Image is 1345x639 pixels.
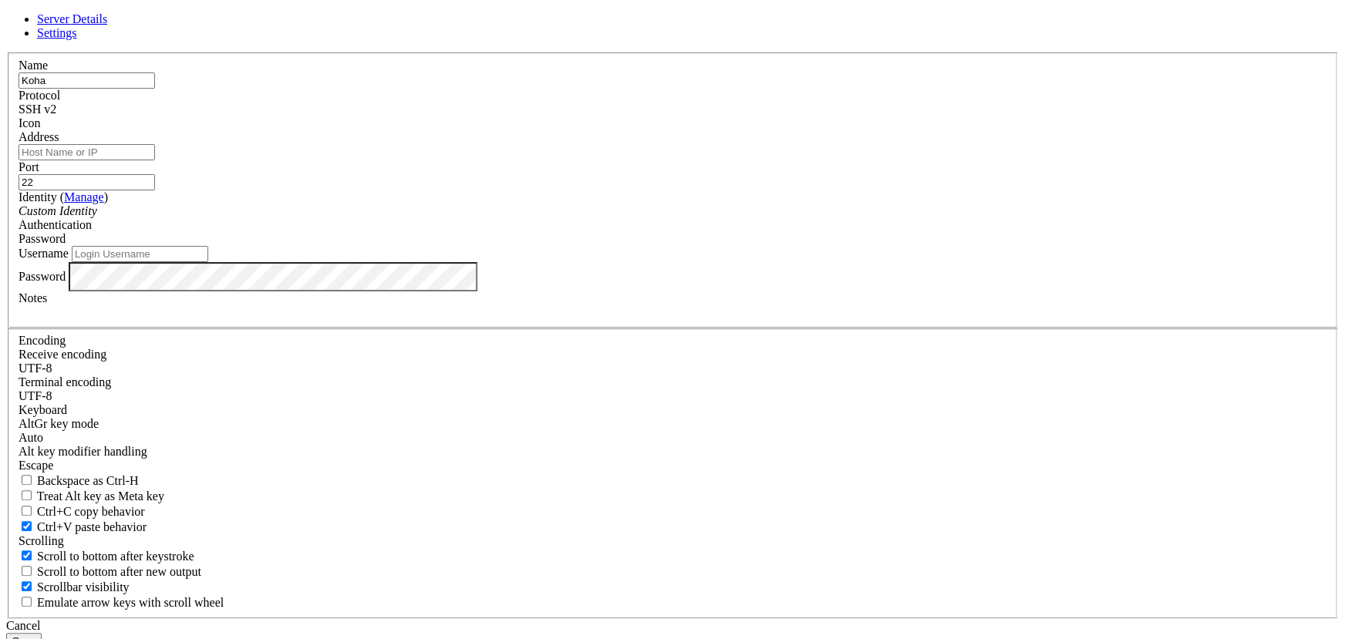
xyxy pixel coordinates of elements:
[37,505,145,518] span: Ctrl+C copy behavior
[19,375,111,388] label: The default terminal encoding. ISO-2022 enables character map translations (like graphics maps). ...
[37,26,77,39] a: Settings
[19,459,53,472] span: Escape
[19,204,1326,218] div: Custom Identity
[19,505,145,518] label: Ctrl-C copies if true, send ^C to host if false. Ctrl-Shift-C sends ^C to host if true, copies if...
[22,550,32,560] input: Scroll to bottom after keystroke
[37,596,224,609] span: Emulate arrow keys with scroll wheel
[19,232,1326,246] div: Password
[22,597,32,607] input: Emulate arrow keys with scroll wheel
[19,103,56,116] span: SSH v2
[19,596,224,609] label: When using the alternative screen buffer, and DECCKM (Application Cursor Keys) is active, mouse w...
[19,403,67,416] label: Keyboard
[37,580,130,594] span: Scrollbar visibility
[19,474,139,487] label: If true, the backspace should send BS ('\x08', aka ^H). Otherwise the backspace key should send '...
[19,89,60,102] label: Protocol
[19,362,52,375] span: UTF-8
[19,174,155,190] input: Port Number
[19,550,194,563] label: Whether to scroll to the bottom on any keystroke.
[19,59,48,72] label: Name
[22,506,32,516] input: Ctrl+C copy behavior
[22,581,32,591] input: Scrollbar visibility
[19,190,108,203] label: Identity
[19,445,147,458] label: Controls how the Alt key is handled. Escape: Send an ESC prefix. 8-Bit: Add 128 to the typed char...
[37,474,139,487] span: Backspace as Ctrl-H
[19,459,1326,473] div: Escape
[22,490,32,500] input: Treat Alt key as Meta key
[60,190,108,203] span: ( )
[22,475,32,485] input: Backspace as Ctrl-H
[19,291,47,304] label: Notes
[19,130,59,143] label: Address
[19,232,66,245] span: Password
[19,580,130,594] label: The vertical scrollbar mode.
[37,520,147,533] span: Ctrl+V paste behavior
[6,619,1339,633] div: Cancel
[19,431,43,444] span: Auto
[19,348,106,361] label: Set the expected encoding for data received from the host. If the encodings do not match, visual ...
[19,389,1326,403] div: UTF-8
[19,489,164,503] label: Whether the Alt key acts as a Meta key or as a distinct Alt key.
[19,103,1326,116] div: SSH v2
[19,204,97,217] i: Custom Identity
[19,218,92,231] label: Authentication
[19,520,147,533] label: Ctrl+V pastes if true, sends ^V to host if false. Ctrl+Shift+V sends ^V to host if true, pastes i...
[19,144,155,160] input: Host Name or IP
[19,362,1326,375] div: UTF-8
[19,417,99,430] label: Set the expected encoding for data received from the host. If the encodings do not match, visual ...
[19,431,1326,445] div: Auto
[19,247,69,260] label: Username
[22,566,32,576] input: Scroll to bottom after new output
[19,116,40,129] label: Icon
[19,565,201,578] label: Scroll to bottom after new output.
[37,12,107,25] a: Server Details
[37,550,194,563] span: Scroll to bottom after keystroke
[19,72,155,89] input: Server Name
[64,190,104,203] a: Manage
[19,269,66,282] label: Password
[37,489,164,503] span: Treat Alt key as Meta key
[19,389,52,402] span: UTF-8
[19,334,66,347] label: Encoding
[37,565,201,578] span: Scroll to bottom after new output
[19,534,64,547] label: Scrolling
[22,521,32,531] input: Ctrl+V paste behavior
[72,246,208,262] input: Login Username
[19,160,39,173] label: Port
